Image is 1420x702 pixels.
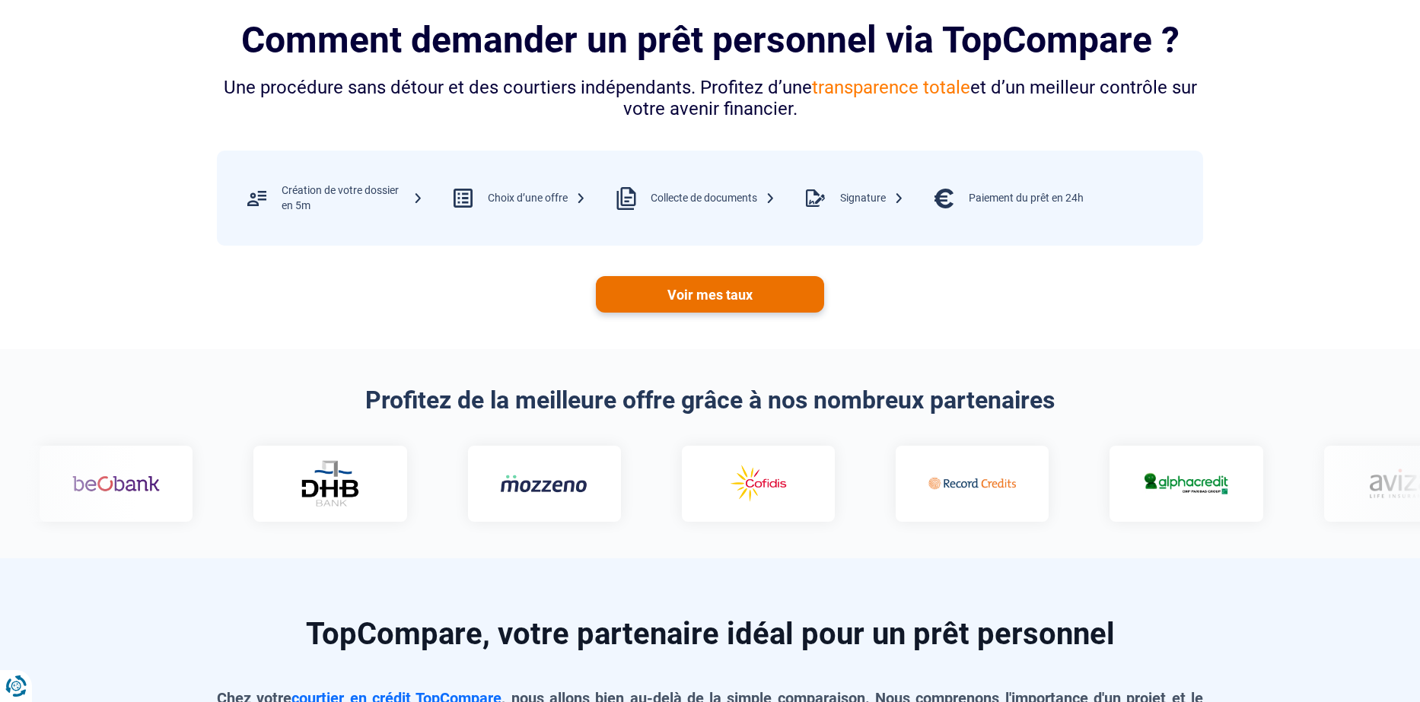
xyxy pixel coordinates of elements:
[300,460,361,507] img: DHB Bank
[217,386,1203,415] h2: Profitez de la meilleure offre grâce à nos nombreux partenaires
[217,77,1203,121] div: Une procédure sans détour et des courtiers indépendants. Profitez d’une et d’un meilleur contrôle...
[928,462,1016,506] img: Record credits
[840,191,904,206] div: Signature
[1142,470,1230,497] img: Alphacredit
[501,474,588,493] img: Mozzeno
[651,191,775,206] div: Collecte de documents
[812,77,970,98] span: transparence totale
[715,462,802,506] img: Cofidis
[596,276,824,313] a: Voir mes taux
[969,191,1084,206] div: Paiement du prêt en 24h
[217,619,1203,650] h2: TopCompare, votre partenaire idéal pour un prêt personnel
[217,19,1203,61] h2: Comment demander un prêt personnel via TopCompare ?
[488,191,586,206] div: Choix d’une offre
[282,183,423,213] div: Création de votre dossier en 5m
